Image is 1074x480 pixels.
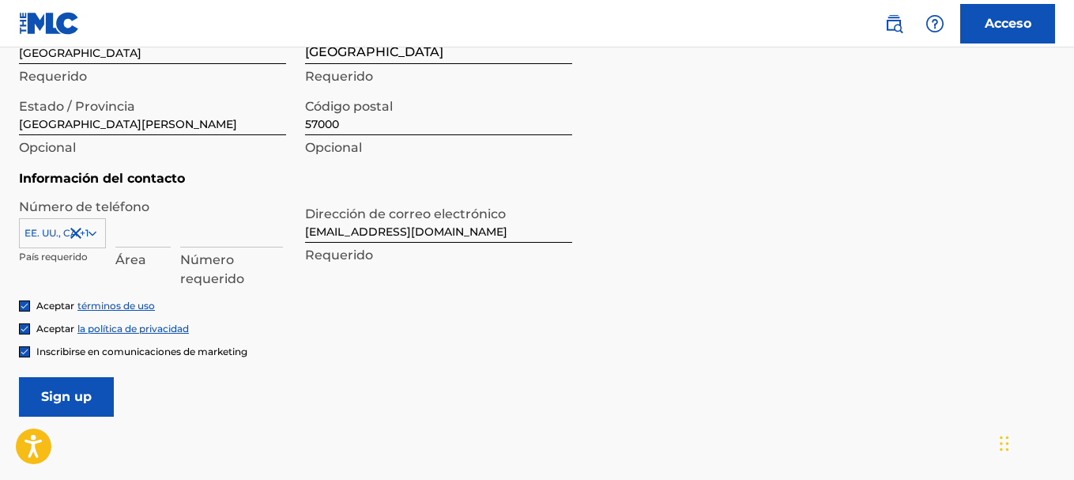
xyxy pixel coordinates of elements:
[19,199,149,214] font: Número de teléfono
[985,16,1031,31] font: Acceso
[19,251,88,263] font: País requerido
[995,404,1074,480] iframe: Widget de chat
[77,323,189,334] a: la política de privacidad
[36,300,74,312] font: Aceptar
[919,8,951,40] div: Ayuda
[925,14,944,33] img: ayuda
[19,171,185,186] font: Información del contacto
[884,14,903,33] img: buscar
[20,347,29,357] img: caja
[180,252,244,286] font: Número requerido
[960,4,1055,43] a: Acceso
[305,248,373,263] font: Requerido
[878,8,910,40] a: Búsqueda pública
[1000,420,1009,467] div: Arrastrar
[305,140,362,155] font: Opcional
[20,301,29,311] img: caja
[305,69,373,84] font: Requerido
[19,69,87,84] font: Requerido
[19,140,76,155] font: Opcional
[36,346,247,357] font: Inscribirse en comunicaciones de marketing
[19,12,80,35] img: Logotipo del MLC
[77,300,155,312] a: términos de uso
[19,377,114,417] input: Sign up
[20,324,29,334] img: caja
[305,44,443,59] font: [GEOGRAPHIC_DATA]
[115,252,146,267] font: Área
[36,323,74,334] font: Aceptar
